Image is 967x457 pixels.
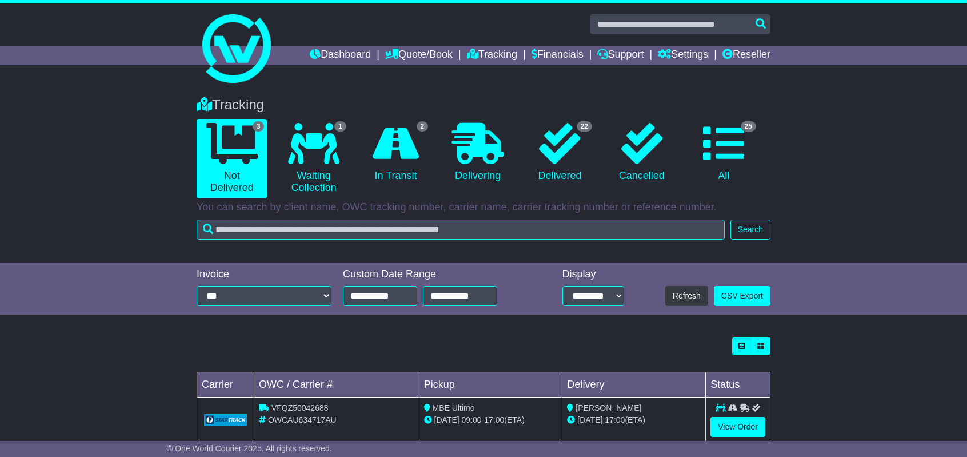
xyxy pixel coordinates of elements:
span: 2 [417,121,429,132]
a: Settings [658,46,708,65]
span: 25 [741,121,756,132]
td: Status [706,372,770,398]
span: VFQZ50042688 [271,403,329,412]
td: OWC / Carrier # [254,372,419,398]
span: © One World Courier 2025. All rights reserved. [167,444,332,453]
div: Tracking [191,97,776,113]
div: Invoice [197,268,331,281]
span: 09:00 [462,415,482,424]
div: (ETA) [567,414,701,426]
div: Custom Date Range [343,268,526,281]
a: 3 Not Delivered [197,119,267,198]
a: 22 Delivered [525,119,595,186]
a: 1 Waiting Collection [278,119,349,198]
span: 22 [577,121,592,132]
a: Tracking [467,46,517,65]
td: Carrier [197,372,254,398]
td: Delivery [562,372,706,398]
a: View Order [710,417,765,437]
a: 2 In Transit [361,119,431,186]
a: Reseller [722,46,770,65]
button: Search [730,220,770,240]
button: Refresh [665,286,708,306]
p: You can search by client name, OWC tracking number, carrier name, carrier tracking number or refe... [197,201,770,214]
span: 17:00 [605,415,625,424]
a: Support [597,46,644,65]
a: Delivering [442,119,513,186]
a: Cancelled [606,119,677,186]
div: - (ETA) [424,414,558,426]
span: 17:00 [484,415,504,424]
div: Display [562,268,624,281]
span: [DATE] [577,415,602,424]
a: Financials [532,46,584,65]
span: MBE Ultimo [433,403,475,412]
a: CSV Export [714,286,770,306]
img: GetCarrierServiceLogo [204,414,247,426]
span: OWCAU634717AU [268,415,337,424]
a: Quote/Book [385,46,453,65]
span: [DATE] [434,415,459,424]
span: 3 [253,121,265,132]
span: [PERSON_NAME] [576,403,641,412]
a: Dashboard [310,46,371,65]
a: 25 All [689,119,759,186]
td: Pickup [419,372,562,398]
span: 1 [334,121,346,132]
